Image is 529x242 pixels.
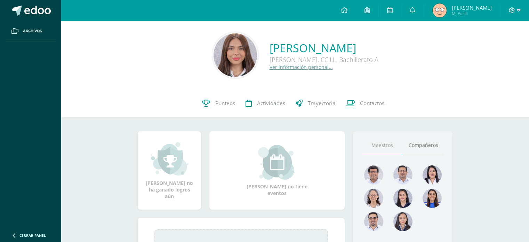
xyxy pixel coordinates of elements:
[257,100,285,107] span: Actividades
[393,165,412,185] img: 9a0812c6f881ddad7942b4244ed4a083.png
[270,55,378,64] div: [PERSON_NAME]. CC.LL. Bachillerato A
[433,3,447,17] img: 57992a7c61bfb1649b44be09b66fa118.png
[242,145,312,196] div: [PERSON_NAME] no tiene eventos
[393,189,412,208] img: 6bc5668d4199ea03c0854e21131151f7.png
[214,33,257,77] img: de90d3ec76ce981d67d0ec754d49dd92.png
[360,100,384,107] span: Contactos
[290,89,341,117] a: Trayectoria
[23,28,42,34] span: Archivos
[423,189,442,208] img: a5c04a697988ad129bdf05b8f922df21.png
[270,40,378,55] a: [PERSON_NAME]
[452,4,492,11] span: [PERSON_NAME]
[364,189,383,208] img: 0e5799bef7dad198813e0c5f14ac62f9.png
[6,21,56,41] a: Archivos
[362,136,403,154] a: Maestros
[364,212,383,231] img: c717c6dd901b269d3ae6ea341d867eaf.png
[145,141,194,200] div: [PERSON_NAME] no ha ganado logros aún
[423,165,442,185] img: 0580b9beee8b50b4e2a2441e05bb36d6.png
[452,10,492,16] span: Mi Perfil
[308,100,336,107] span: Trayectoria
[403,136,444,154] a: Compañeros
[270,64,333,70] a: Ver información personal...
[258,145,296,180] img: event_small.png
[364,165,383,185] img: 239d5069e26d62d57e843c76e8715316.png
[215,100,235,107] span: Punteos
[341,89,390,117] a: Contactos
[197,89,240,117] a: Punteos
[19,233,46,238] span: Cerrar panel
[393,212,412,231] img: 522dc90edefdd00265ec7718d30b3fcb.png
[151,141,189,176] img: achievement_small.png
[240,89,290,117] a: Actividades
